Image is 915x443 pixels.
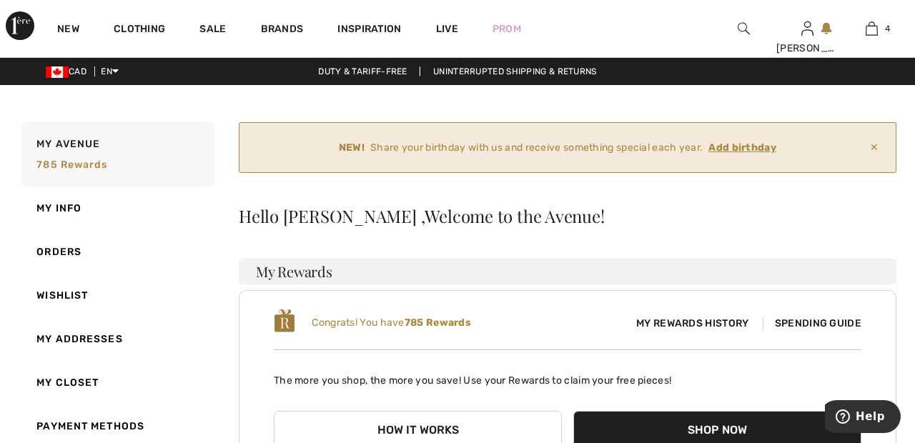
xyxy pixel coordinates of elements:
[864,134,884,161] span: ✕
[19,186,214,230] a: My Info
[36,159,107,171] span: 785 rewards
[801,21,813,35] a: Sign In
[337,23,401,38] span: Inspiration
[763,317,861,329] span: Spending Guide
[885,22,890,35] span: 4
[239,259,896,284] h3: My Rewards
[776,41,839,56] div: [PERSON_NAME]
[6,11,34,40] img: 1ère Avenue
[625,316,760,331] span: My Rewards History
[101,66,119,76] span: EN
[251,140,864,155] div: Share your birthday with us and receive something special each year.
[239,207,896,224] div: Hello [PERSON_NAME] ,
[866,20,878,37] img: My Bag
[738,20,750,37] img: search the website
[46,66,69,78] img: Canadian Dollar
[436,21,458,36] a: Live
[199,23,226,38] a: Sale
[312,317,471,329] span: Congrats! You have
[46,66,92,76] span: CAD
[493,21,521,36] a: Prom
[19,230,214,274] a: Orders
[825,400,901,436] iframe: Opens a widget where you can find more information
[114,23,165,38] a: Clothing
[261,23,304,38] a: Brands
[339,140,365,155] strong: NEW!
[19,274,214,317] a: Wishlist
[801,20,813,37] img: My Info
[274,308,295,334] img: loyalty_logo_r.svg
[840,20,903,37] a: 4
[36,136,100,151] span: My Avenue
[274,362,861,388] p: The more you shop, the more you save! Use your Rewards to claim your free pieces!
[19,317,214,361] a: My Addresses
[57,23,79,38] a: New
[405,317,471,329] b: 785 Rewards
[19,361,214,404] a: My Closet
[425,207,604,224] span: Welcome to the Avenue!
[708,141,776,154] ins: Add birthday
